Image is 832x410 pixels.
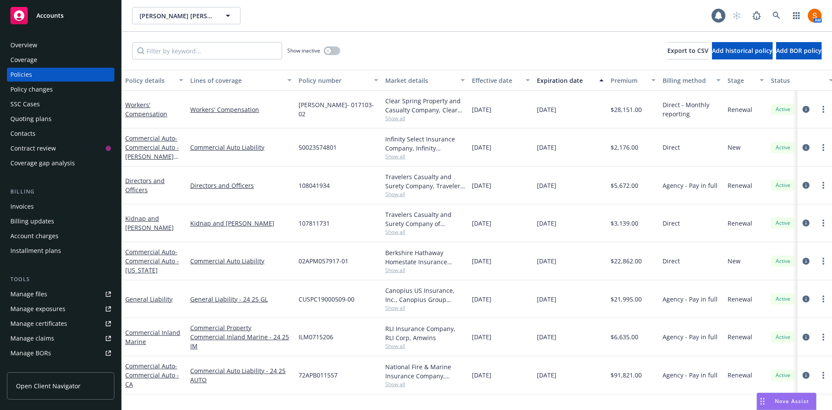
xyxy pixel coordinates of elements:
div: Premium [611,76,646,85]
span: Show all [385,115,465,122]
a: Quoting plans [7,112,114,126]
span: Direct - Monthly reporting [663,100,721,118]
span: $3,139.00 [611,219,638,228]
div: Drag to move [757,393,768,410]
a: more [818,370,829,380]
span: Active [774,219,792,227]
div: RLI Insurance Company, RLI Corp, Amwins [385,324,465,342]
span: CUSPC19000509-00 [299,295,354,304]
button: Add BOR policy [776,42,822,59]
div: Lines of coverage [190,76,282,85]
div: Policy number [299,76,369,85]
span: [DATE] [537,256,556,266]
div: Policies [10,68,32,82]
a: Workers' Compensation [190,105,292,114]
span: 107811731 [299,219,330,228]
span: Add BOR policy [776,46,822,55]
span: - Commercial Auto - [US_STATE] [125,248,179,274]
span: Show all [385,190,465,198]
div: Policy details [125,76,174,85]
span: 108041934 [299,181,330,190]
button: Export to CSV [667,42,708,59]
span: 72APB011557 [299,371,338,380]
span: 02APM057917-01 [299,256,348,266]
a: Workers' Compensation [125,101,167,118]
span: Renewal [728,105,752,114]
span: [PERSON_NAME]- 017103-02 [299,100,378,118]
a: Switch app [788,7,805,24]
span: [DATE] [472,295,491,304]
span: [DATE] [537,143,556,152]
button: Market details [382,70,468,91]
a: circleInformation [801,370,811,380]
div: Manage files [10,287,47,301]
span: Direct [663,256,680,266]
span: Export to CSV [667,46,708,55]
div: Contract review [10,141,56,155]
a: Directors and Officers [125,177,165,194]
div: Policy changes [10,82,53,96]
span: $21,995.00 [611,295,642,304]
a: Commercial Inland Marine [125,328,180,346]
span: Accounts [36,12,64,19]
span: [PERSON_NAME] [PERSON_NAME] & Associates, Inc. [140,11,214,20]
span: Direct [663,143,680,152]
a: more [818,180,829,190]
div: Infinity Select Insurance Company, Infinity ([PERSON_NAME]) [385,134,465,153]
span: [DATE] [537,371,556,380]
a: Directors and Officers [190,181,292,190]
span: Renewal [728,219,752,228]
span: $22,862.00 [611,256,642,266]
div: Invoices [10,200,34,213]
button: Policy details [122,70,187,91]
div: Manage exposures [10,302,65,316]
span: $28,151.00 [611,105,642,114]
span: [DATE] [472,105,491,114]
span: Active [774,295,792,303]
span: [DATE] [472,143,491,152]
button: Effective date [468,70,533,91]
a: more [818,256,829,266]
span: New [728,143,741,152]
span: Active [774,371,792,379]
a: Commercial Auto Liability - 24 25 AUTO [190,366,292,384]
button: Nova Assist [757,393,816,410]
button: Billing method [659,70,724,91]
a: Policy changes [7,82,114,96]
a: Report a Bug [748,7,765,24]
span: [DATE] [537,332,556,341]
input: Filter by keyword... [132,42,282,59]
div: Installment plans [10,244,61,258]
button: Expiration date [533,70,607,91]
button: Lines of coverage [187,70,295,91]
a: General Liability - 24 25 GL [190,295,292,304]
div: SSC Cases [10,97,40,111]
a: circleInformation [801,256,811,266]
a: Commercial Auto [125,134,179,170]
span: Agency - Pay in full [663,332,718,341]
button: Premium [607,70,659,91]
div: Travelers Casualty and Surety Company of America, Travelers Insurance [385,210,465,228]
button: Add historical policy [712,42,773,59]
a: more [818,104,829,115]
span: Active [774,105,792,113]
a: more [818,332,829,342]
a: Coverage gap analysis [7,156,114,170]
a: Commercial Auto Liability [190,143,292,152]
div: Expiration date [537,76,594,85]
div: Clear Spring Property and Casualty Company, Clear Spring Property and Casualty Company [385,96,465,115]
span: - Commercial Auto - CA [125,362,179,388]
div: National Fire & Marine Insurance Company, Berkshire Hathaway Specialty Insurance, Amwins [385,362,465,380]
span: $91,821.00 [611,371,642,380]
a: Summary of insurance [7,361,114,375]
span: Show all [385,380,465,388]
span: Active [774,181,792,189]
a: circleInformation [801,218,811,228]
span: Manage exposures [7,302,114,316]
span: [DATE] [472,219,491,228]
span: [DATE] [537,295,556,304]
span: $5,672.00 [611,181,638,190]
span: Show all [385,304,465,312]
a: more [818,294,829,304]
span: $6,635.00 [611,332,638,341]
